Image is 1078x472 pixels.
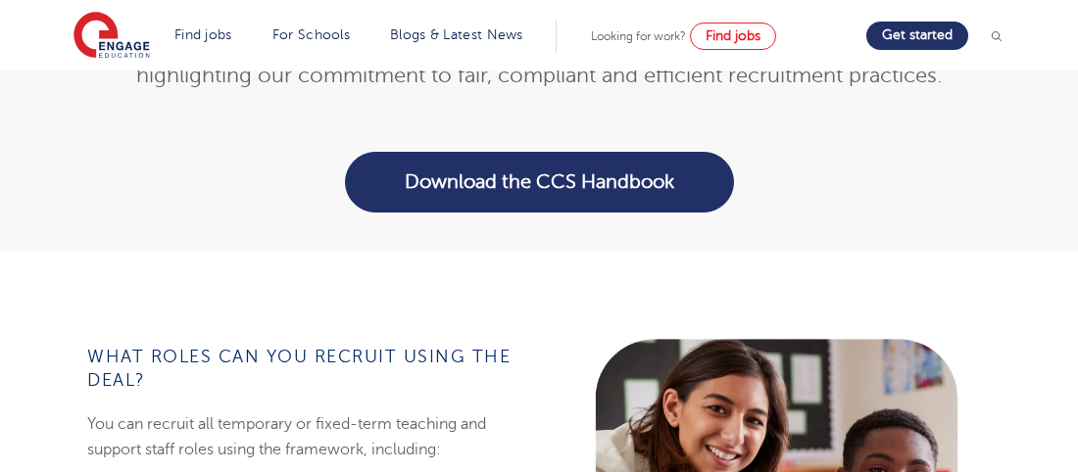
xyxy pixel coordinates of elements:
[591,29,686,43] span: Looking for work?
[345,152,734,212] a: Download the CCS Handbook
[174,27,232,42] a: Find jobs
[73,12,150,61] img: Engage Education
[690,23,776,50] a: Find jobs
[87,411,515,463] p: You can recruit all temporary or fixed-term teaching and support staff roles using the framework,...
[706,28,760,43] span: Find jobs
[390,27,523,42] a: Blogs & Latest News
[866,22,968,50] a: Get started
[272,27,350,42] a: For Schools
[87,347,511,390] span: what roles can you recruit using the deal?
